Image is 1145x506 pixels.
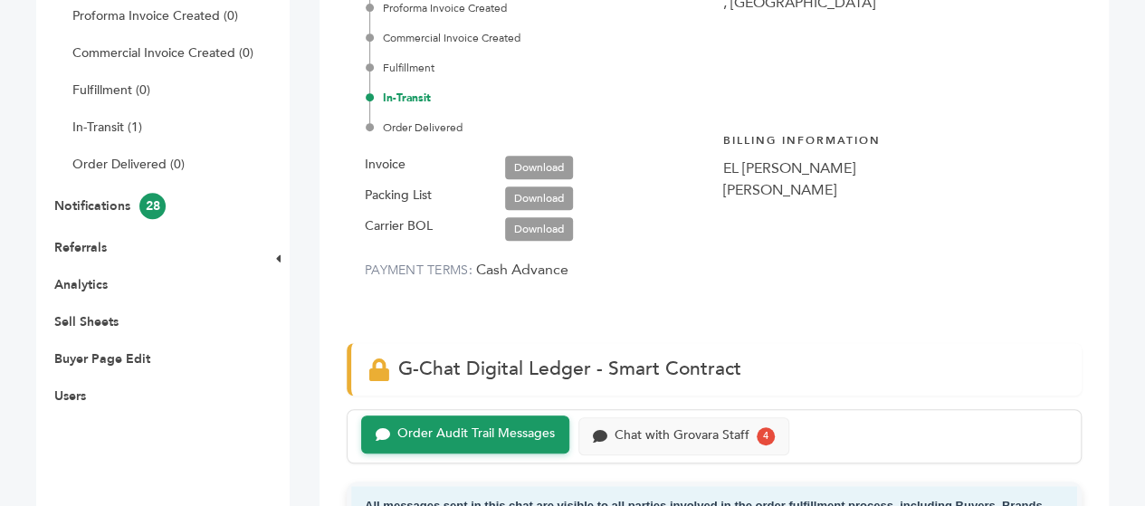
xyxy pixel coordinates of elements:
a: Commercial Invoice Created (0) [72,44,253,62]
div: EL [PERSON_NAME] [723,158,1064,179]
a: Download [505,156,573,179]
div: Chat with Grovara Staff [615,428,749,444]
div: Fulfillment [369,60,705,76]
label: Carrier BOL [365,215,433,237]
a: Sell Sheets [54,313,119,330]
a: In-Transit (1) [72,119,142,136]
a: Download [505,186,573,210]
a: Order Delivered (0) [72,156,185,173]
div: Order Audit Trail Messages [397,426,555,442]
span: G-Chat Digital Ledger - Smart Contract [398,356,741,382]
a: Notifications28 [54,197,166,215]
a: Proforma Invoice Created (0) [72,7,238,24]
label: PAYMENT TERMS: [365,262,472,279]
label: Packing List [365,185,432,206]
a: Users [54,387,86,405]
div: Commercial Invoice Created [369,30,705,46]
a: Buyer Page Edit [54,350,150,368]
h4: Billing Information [723,119,1064,158]
a: Fulfillment (0) [72,81,150,99]
div: 4 [757,427,775,445]
a: Download [505,217,573,241]
a: Referrals [54,239,107,256]
span: 28 [139,193,166,219]
a: Analytics [54,276,108,293]
span: Cash Advance [476,260,568,280]
div: Order Delivered [369,119,705,136]
div: [PERSON_NAME] [723,179,1064,201]
div: In-Transit [369,90,705,106]
label: Invoice [365,154,406,176]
